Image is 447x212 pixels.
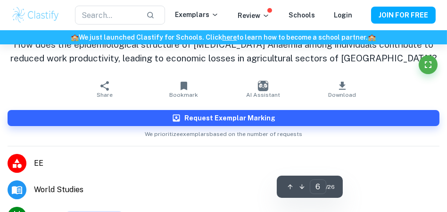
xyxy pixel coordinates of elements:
img: AI Assistant [258,81,268,91]
span: AI Assistant [246,92,280,98]
input: Search... [75,6,139,25]
button: Request Exemplar Marking [8,110,439,126]
button: AI Assistant [223,76,303,102]
button: Bookmark [144,76,223,102]
a: Schools [289,11,315,19]
h6: Request Exemplar Marking [185,113,276,123]
span: Share [97,92,113,98]
p: Review [238,10,270,21]
a: here [223,34,237,41]
button: Fullscreen [419,55,438,74]
span: 🏫 [368,34,376,41]
span: 🏫 [71,34,79,41]
span: We prioritize exemplars based on the number of requests [145,126,302,138]
span: / 26 [326,183,335,191]
button: Share [65,76,144,102]
button: JOIN FOR FREE [371,7,436,24]
span: Bookmark [170,92,199,98]
span: World Studies [34,184,439,195]
h6: We just launched Clastify for Schools. Click to learn how to become a school partner. [2,32,445,42]
img: Clastify logo [11,6,60,25]
span: Download [329,92,356,98]
h1: How does the epidemiological structure of [MEDICAL_DATA] Anaemia among individuals contribute to ... [8,38,439,65]
p: Exemplars [175,9,219,20]
span: EE [34,158,439,169]
button: Download [303,76,382,102]
a: Login [334,11,352,19]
